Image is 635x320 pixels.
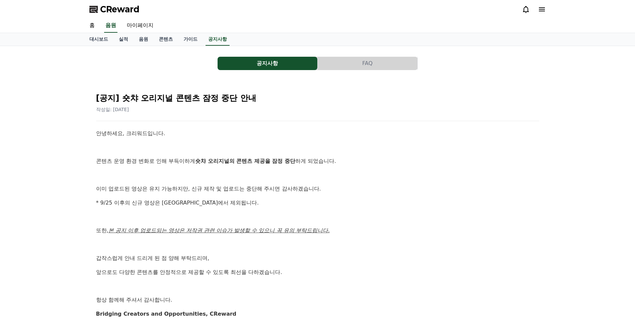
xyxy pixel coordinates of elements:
u: 본 공지 이후 업로드되는 영상은 저작권 관련 이슈가 발생할 수 있으니 꼭 유의 부탁드립니다. [108,227,330,234]
p: 항상 함께해 주셔서 감사합니다. [96,296,539,304]
strong: Bridging Creators and Opportunities, CReward [96,311,237,317]
a: 홈 [84,19,100,33]
a: 공지사항 [218,57,318,70]
p: 앞으로도 다양한 콘텐츠를 안정적으로 제공할 수 있도록 최선을 다하겠습니다. [96,268,539,277]
a: 공지사항 [206,33,230,46]
strong: 숏챠 오리지널의 콘텐츠 제공을 잠정 중단 [195,158,295,164]
button: 공지사항 [218,57,317,70]
a: 대시보드 [84,33,113,46]
a: 마이페이지 [121,19,159,33]
span: CReward [100,4,139,15]
p: 콘텐츠 운영 환경 변화로 인해 부득이하게 하게 되었습니다. [96,157,539,166]
a: FAQ [318,57,418,70]
p: 또한, [96,226,539,235]
p: 이미 업로드된 영상은 유지 가능하지만, 신규 제작 및 업로드는 중단해 주시면 감사하겠습니다. [96,185,539,193]
a: 음원 [133,33,153,46]
h2: [공지] 숏챠 오리지널 콘텐츠 잠정 중단 안내 [96,93,539,103]
a: 음원 [104,19,117,33]
span: 작성일: [DATE] [96,107,129,112]
button: FAQ [318,57,417,70]
p: 갑작스럽게 안내 드리게 된 점 양해 부탁드리며, [96,254,539,263]
a: 실적 [113,33,133,46]
a: 가이드 [178,33,203,46]
p: * 9/25 이후의 신규 영상은 [GEOGRAPHIC_DATA]에서 제외됩니다. [96,199,539,207]
p: 안녕하세요, 크리워드입니다. [96,129,539,138]
a: 콘텐츠 [153,33,178,46]
a: CReward [89,4,139,15]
